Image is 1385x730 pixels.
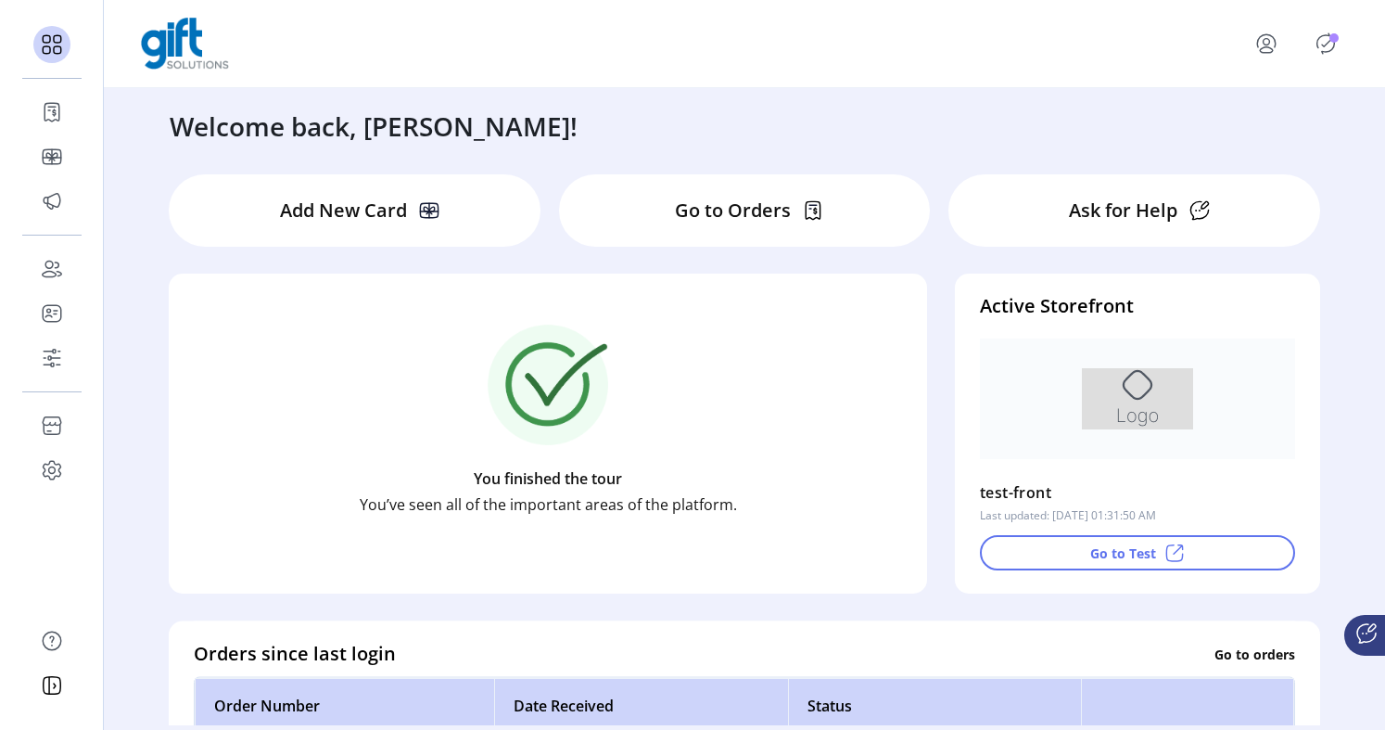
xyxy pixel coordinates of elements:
p: test-front [980,478,1051,507]
p: Add New Card [280,197,407,224]
img: logo [141,18,229,70]
button: Go to Test [980,535,1295,570]
p: You’ve seen all of the important areas of the platform. [360,493,737,516]
button: Publisher Panel [1311,29,1341,58]
p: Ask for Help [1069,197,1177,224]
p: Go to Orders [675,197,791,224]
button: menu [1229,21,1311,66]
p: Last updated: [DATE] 01:31:50 AM [980,507,1156,524]
p: Go to orders [1214,644,1295,663]
h3: Welcome back, [PERSON_NAME]! [170,107,578,146]
h4: Active Storefront [980,292,1295,320]
p: You finished the tour [474,467,622,490]
h4: Orders since last login [194,640,396,668]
